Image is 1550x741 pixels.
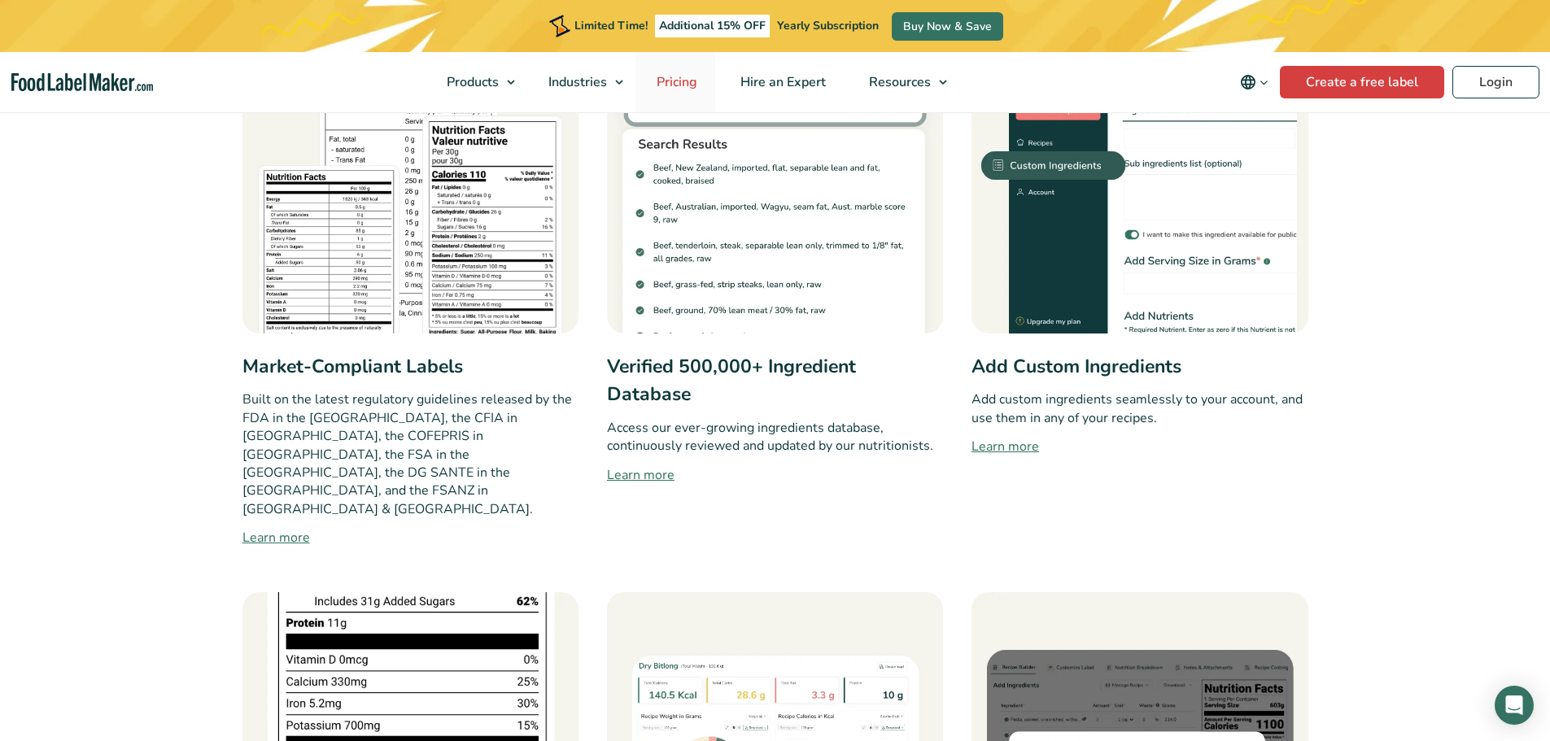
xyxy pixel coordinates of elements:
[892,12,1003,41] a: Buy Now & Save
[607,465,943,485] a: Learn more
[1495,686,1534,725] div: Open Intercom Messenger
[736,73,827,91] span: Hire an Expert
[242,528,579,547] a: Learn more
[527,52,631,112] a: Industries
[442,73,500,91] span: Products
[1280,66,1444,98] a: Create a free label
[652,73,699,91] span: Pricing
[864,73,932,91] span: Resources
[635,52,715,112] a: Pricing
[1229,66,1280,98] button: Change language
[607,419,943,455] p: Access our ever-growing ingredients database, continuously reviewed and updated by our nutritioni...
[544,73,609,91] span: Industries
[971,353,1308,381] h3: Add Custom Ingredients
[1452,66,1539,98] a: Login
[426,52,523,112] a: Products
[11,73,153,92] a: Food Label Maker homepage
[242,353,579,381] h3: Market-Compliant Labels
[655,15,770,37] span: Additional 15% OFF
[848,52,955,112] a: Resources
[607,353,943,409] h3: Verified 500,000+ Ingredient Database
[719,52,844,112] a: Hire an Expert
[242,390,579,518] p: Built on the latest regulatory guidelines released by the FDA in the [GEOGRAPHIC_DATA], the CFIA ...
[971,437,1308,456] a: Learn more
[777,18,879,33] span: Yearly Subscription
[574,18,648,33] span: Limited Time!
[971,390,1308,427] p: Add custom ingredients seamlessly to your account, and use them in any of your recipes.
